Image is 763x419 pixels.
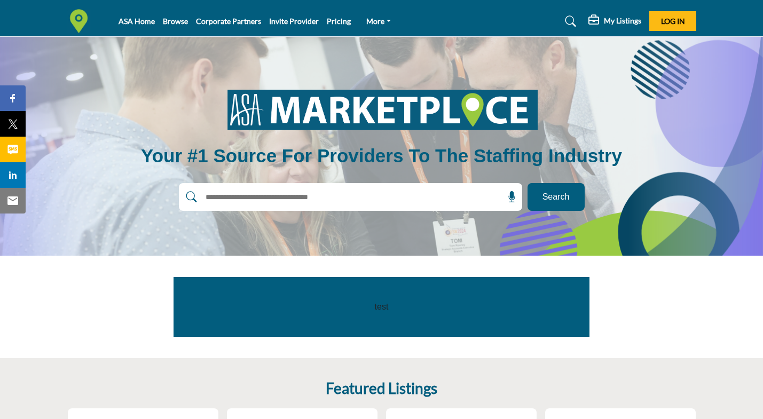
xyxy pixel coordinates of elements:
a: Browse [163,17,188,26]
img: image [214,82,550,137]
h2: Featured Listings [326,380,437,398]
div: My Listings [588,15,641,28]
h1: Your #1 Source for Providers to the Staffing Industry [141,144,622,168]
p: test [198,301,565,313]
span: Search [542,191,570,203]
img: Site Logo [67,9,96,33]
button: Log In [649,11,696,31]
a: Pricing [327,17,351,26]
button: Search [528,183,585,211]
a: Corporate Partners [196,17,261,26]
a: Search [555,13,583,30]
h5: My Listings [604,16,641,26]
a: More [359,14,398,29]
span: Log In [661,17,685,26]
a: ASA Home [119,17,155,26]
a: Invite Provider [269,17,319,26]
